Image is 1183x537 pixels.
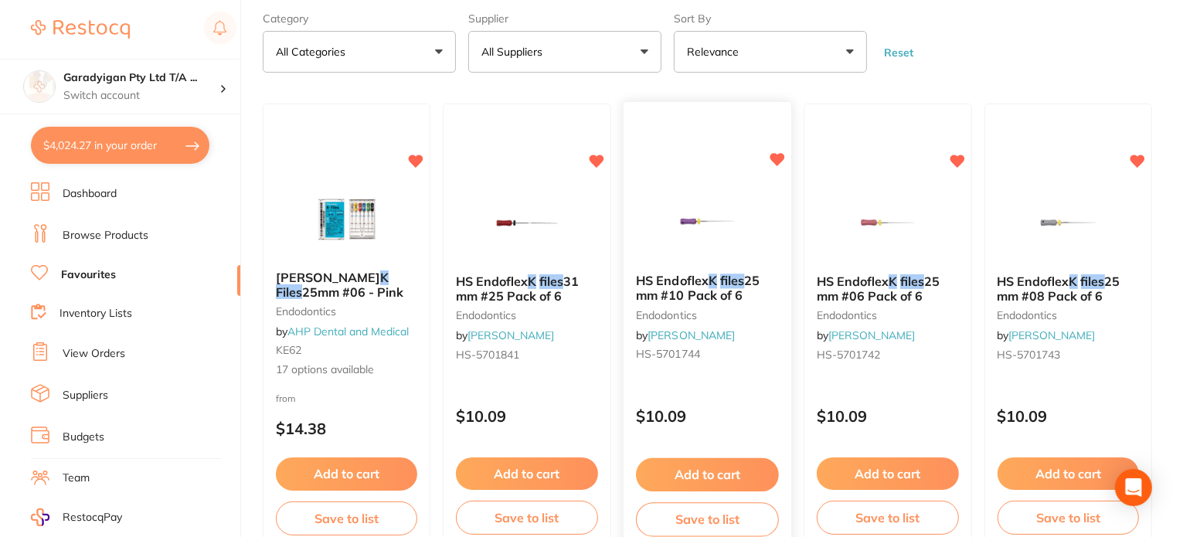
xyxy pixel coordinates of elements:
[31,508,49,526] img: RestocqPay
[998,407,1139,425] p: $10.09
[263,12,456,25] label: Category
[636,408,779,426] p: $10.09
[817,328,915,342] span: by
[276,343,301,357] span: KE62
[276,305,417,318] small: endodontics
[297,181,397,258] img: Kerr K Files 25mm #06 - Pink
[63,186,117,202] a: Dashboard
[528,274,536,289] em: K
[276,270,417,299] b: Kerr K Files 25mm #06 - Pink
[63,510,122,525] span: RestocqPay
[380,270,389,285] em: K
[1018,185,1118,262] img: HS Endoflex K files 25 mm #08 Pack of 6
[539,274,563,289] em: files
[817,348,880,362] span: HS-5701742
[31,12,130,47] a: Restocq Logo
[636,309,779,321] small: endodontics
[998,328,1096,342] span: by
[59,306,132,321] a: Inventory Lists
[276,362,417,378] span: 17 options available
[720,274,744,289] em: files
[879,46,918,59] button: Reset
[24,71,55,102] img: Garadyigan Pty Ltd T/A Annandale Dental
[817,309,958,321] small: endodontics
[838,185,938,262] img: HS Endoflex K files 25 mm #06 Pack of 6
[477,185,577,262] img: HS Endoflex K files 31 mm #25 Pack of 6
[467,328,554,342] a: [PERSON_NAME]
[636,502,779,537] button: Save to list
[276,420,417,437] p: $14.38
[63,471,90,486] a: Team
[998,501,1139,535] button: Save to list
[817,274,889,289] span: HS Endoflex
[63,388,108,403] a: Suppliers
[674,31,867,73] button: Relevance
[709,274,717,289] em: K
[998,274,1069,289] span: HS Endoflex
[998,457,1139,490] button: Add to cart
[456,457,597,490] button: Add to cart
[276,457,417,490] button: Add to cart
[456,309,597,321] small: endodontics
[657,184,758,262] img: HS Endoflex K files 25 mm #10 Pack of 6
[276,501,417,535] button: Save to list
[636,348,700,362] span: HS-5701744
[456,274,579,303] span: 31 mm #25 Pack of 6
[302,284,403,300] span: 25mm #06 - Pink
[456,501,597,535] button: Save to list
[287,325,409,338] a: AHP Dental and Medical
[63,346,125,362] a: View Orders
[263,31,456,73] button: All Categories
[900,274,924,289] em: files
[674,12,867,25] label: Sort By
[817,457,958,490] button: Add to cart
[817,274,958,303] b: HS Endoflex K files 25 mm #06 Pack of 6
[687,44,745,59] p: Relevance
[276,393,296,404] span: from
[636,458,779,491] button: Add to cart
[63,228,148,243] a: Browse Products
[468,12,661,25] label: Supplier
[481,44,549,59] p: All Suppliers
[1081,274,1105,289] em: files
[817,407,958,425] p: $10.09
[1069,274,1078,289] em: K
[636,274,779,303] b: HS Endoflex K files 25 mm #10 Pack of 6
[61,267,116,283] a: Favourites
[998,274,1139,303] b: HS Endoflex K files 25 mm #08 Pack of 6
[636,328,735,342] span: by
[31,508,122,526] a: RestocqPay
[276,270,380,285] span: [PERSON_NAME]
[456,274,597,303] b: HS Endoflex K files 31 mm #25 Pack of 6
[276,284,302,300] em: Files
[998,274,1120,303] span: 25 mm #08 Pack of 6
[998,309,1139,321] small: endodontics
[1115,469,1152,506] div: Open Intercom Messenger
[998,348,1061,362] span: HS-5701743
[456,328,554,342] span: by
[828,328,915,342] a: [PERSON_NAME]
[456,348,519,362] span: HS-5701841
[889,274,897,289] em: K
[31,127,209,164] button: $4,024.27 in your order
[1009,328,1096,342] a: [PERSON_NAME]
[817,274,940,303] span: 25 mm #06 Pack of 6
[276,325,409,338] span: by
[817,501,958,535] button: Save to list
[63,88,219,104] p: Switch account
[276,44,352,59] p: All Categories
[31,20,130,39] img: Restocq Logo
[456,274,528,289] span: HS Endoflex
[648,328,735,342] a: [PERSON_NAME]
[468,31,661,73] button: All Suppliers
[636,274,709,289] span: HS Endoflex
[63,70,219,86] h4: Garadyigan Pty Ltd T/A Annandale Dental
[456,407,597,425] p: $10.09
[63,430,104,445] a: Budgets
[636,274,760,304] span: 25 mm #10 Pack of 6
